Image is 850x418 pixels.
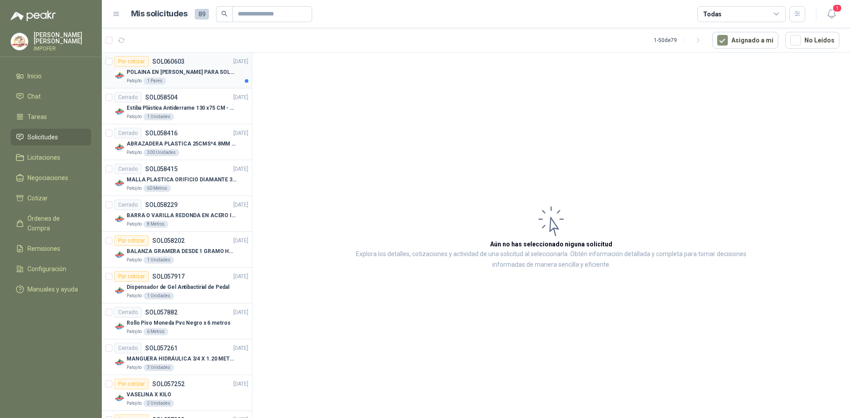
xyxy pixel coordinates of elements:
[131,8,188,20] h1: Mis solicitudes
[143,257,174,264] div: 1 Unidades
[127,364,142,371] p: Patojito
[102,196,252,232] a: CerradoSOL058229[DATE] Company LogoBARRA O VARILLA REDONDA EN ACERO INOXIDABLE DE 2" O 50 MMPatoj...
[127,319,230,327] p: Rollo Piso Moneda Pvc Negro x 6 metros
[102,53,252,88] a: Por cotizarSOL060603[DATE] Company LogoPOLAINA EN [PERSON_NAME] PARA SOLDADOR / ADJUNTAR FICHA TE...
[11,33,28,50] img: Company Logo
[114,56,149,67] div: Por cotizar
[114,379,149,389] div: Por cotizar
[11,88,91,105] a: Chat
[102,232,252,268] a: Por cotizarSOL058202[DATE] Company LogoBALANZA GRAMERA DESDE 1 GRAMO HASTA 5 GRAMOSPatojito1 Unid...
[143,77,166,84] div: 1 Pares
[127,149,142,156] p: Patojito
[490,239,612,249] h3: Aún no has seleccionado niguna solicitud
[114,271,149,282] div: Por cotizar
[143,292,174,299] div: 1 Unidades
[341,249,761,270] p: Explora los detalles, cotizaciones y actividad de una solicitud al seleccionarla. Obtén informaci...
[34,32,91,44] p: [PERSON_NAME] [PERSON_NAME]
[27,244,60,253] span: Remisiones
[233,237,248,245] p: [DATE]
[11,210,91,237] a: Órdenes de Compra
[114,307,142,318] div: Cerrado
[27,92,41,101] span: Chat
[114,142,125,153] img: Company Logo
[102,124,252,160] a: CerradoSOL058416[DATE] Company LogoABRAZADERA PLASTICA 25CMS*4.8MM NEGRAPatojito300 Unidades
[127,68,237,77] p: POLAINA EN [PERSON_NAME] PARA SOLDADOR / ADJUNTAR FICHA TECNICA
[114,321,125,332] img: Company Logo
[102,268,252,303] a: Por cotizarSOL057917[DATE] Company LogoDispensador de Gel Antibactirial de PedalPatojito1 Unidades
[233,93,248,102] p: [DATE]
[102,160,252,196] a: CerradoSOL058415[DATE] Company LogoMALLA PLASTICA ORIFICIO DIAMANTE 3MMPatojito60 Metros
[114,357,125,368] img: Company Logo
[11,11,56,21] img: Logo peakr
[114,249,125,260] img: Company Logo
[221,11,228,17] span: search
[127,221,142,228] p: Patojito
[152,58,185,65] p: SOL060603
[127,292,142,299] p: Patojito
[145,309,178,315] p: SOL057882
[114,92,142,103] div: Cerrado
[145,166,178,172] p: SOL058415
[27,153,60,162] span: Licitaciones
[11,190,91,207] a: Cotizar
[114,285,125,296] img: Company Logo
[127,185,142,192] p: Patojito
[832,4,842,12] span: 1
[127,140,237,148] p: ABRAZADERA PLASTICA 25CMS*4.8MM NEGRA
[145,94,178,100] p: SOL058504
[127,283,229,291] p: Dispensador de Gel Antibactirial de Pedal
[27,264,66,274] span: Configuración
[127,355,237,363] p: MANGUERA HIDRÁULICA 3/4 X 1.20 METROS DE LONGITUD HR-HR-ACOPLADA
[27,71,42,81] span: Inicio
[233,308,248,317] p: [DATE]
[143,113,174,120] div: 1 Unidades
[114,128,142,138] div: Cerrado
[145,202,178,208] p: SOL058229
[712,32,778,49] button: Asignado a mi
[152,238,185,244] p: SOL058202
[11,261,91,277] a: Configuración
[233,165,248,173] p: [DATE]
[145,345,178,351] p: SOL057261
[11,149,91,166] a: Licitaciones
[195,9,209,19] span: 89
[233,272,248,281] p: [DATE]
[114,164,142,174] div: Cerrado
[127,176,237,184] p: MALLA PLASTICA ORIFICIO DIAMANTE 3MM
[152,273,185,280] p: SOL057917
[152,381,185,387] p: SOL057252
[127,113,142,120] p: Patojito
[143,185,171,192] div: 60 Metros
[114,70,125,81] img: Company Logo
[114,214,125,224] img: Company Logo
[27,132,58,142] span: Solicitudes
[114,178,125,188] img: Company Logo
[127,257,142,264] p: Patojito
[143,149,179,156] div: 300 Unidades
[127,400,142,407] p: Patojito
[127,328,142,335] p: Patojito
[102,375,252,411] a: Por cotizarSOL057252[DATE] Company LogoVASELINA X KILOPatojito2 Unidades
[823,6,839,22] button: 1
[114,106,125,117] img: Company Logo
[127,104,237,112] p: Estiba Plástica Antiderrame 130 x75 CM - Capacidad 180-200 Litros
[114,343,142,353] div: Cerrado
[11,129,91,146] a: Solicitudes
[11,169,91,186] a: Negociaciones
[11,240,91,257] a: Remisiones
[27,284,78,294] span: Manuales y ayuda
[102,88,252,124] a: CerradoSOL058504[DATE] Company LogoEstiba Plástica Antiderrame 130 x75 CM - Capacidad 180-200 Lit...
[27,193,48,203] span: Cotizar
[233,129,248,138] p: [DATE]
[11,108,91,125] a: Tareas
[785,32,839,49] button: No Leídos
[233,58,248,66] p: [DATE]
[654,33,705,47] div: 1 - 50 de 79
[233,344,248,353] p: [DATE]
[143,400,174,407] div: 2 Unidades
[143,221,168,228] div: 8 Metros
[114,235,149,246] div: Por cotizar
[11,68,91,84] a: Inicio
[102,303,252,339] a: CerradoSOL057882[DATE] Company LogoRollo Piso Moneda Pvc Negro x 6 metrosPatojito6 Metros
[11,281,91,298] a: Manuales y ayuda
